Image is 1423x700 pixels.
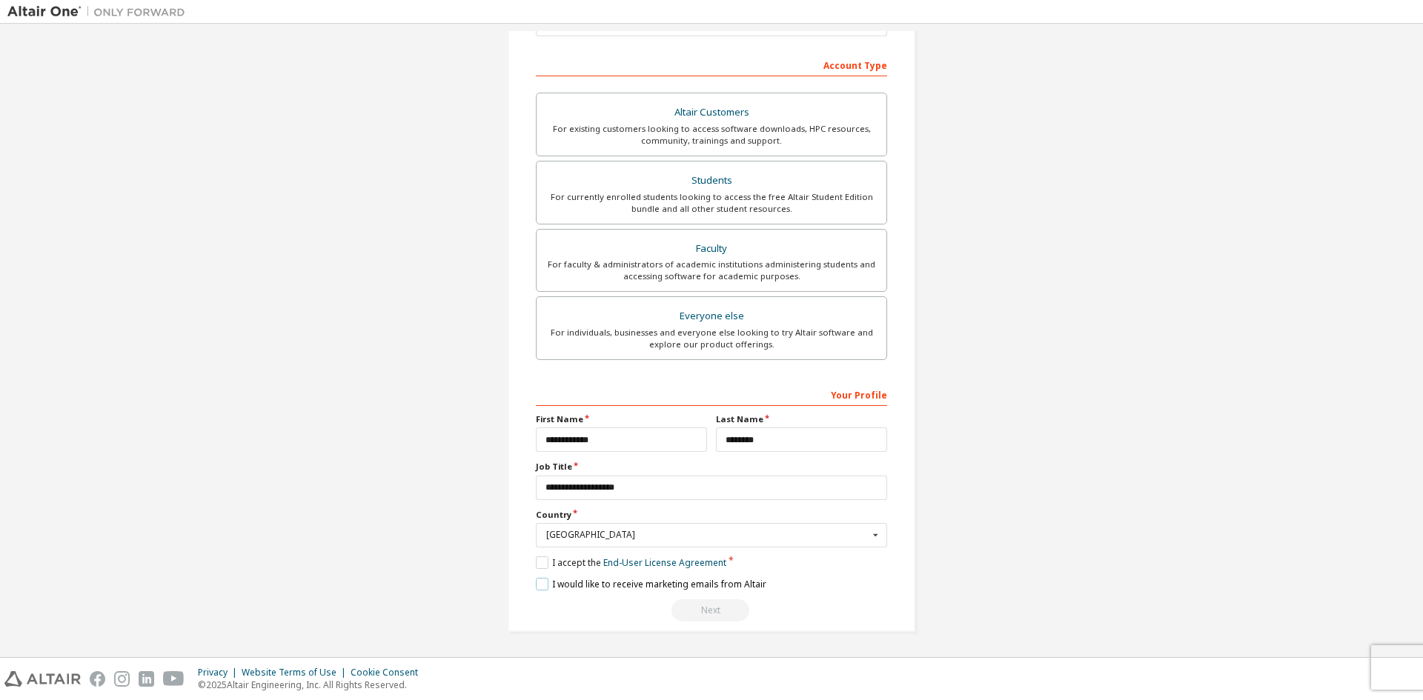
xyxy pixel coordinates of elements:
[545,259,878,282] div: For faculty & administrators of academic institutions administering students and accessing softwa...
[716,413,887,425] label: Last Name
[546,530,869,539] div: [GEOGRAPHIC_DATA]
[90,671,105,687] img: facebook.svg
[536,461,887,473] label: Job Title
[545,239,878,259] div: Faculty
[536,578,766,590] label: I would like to receive marketing emails from Altair
[536,53,887,76] div: Account Type
[536,413,707,425] label: First Name
[545,327,878,350] div: For individuals, businesses and everyone else looking to try Altair software and explore our prod...
[536,509,887,521] label: Country
[545,306,878,327] div: Everyone else
[545,102,878,123] div: Altair Customers
[545,191,878,215] div: For currently enrolled students looking to access the free Altair Student Edition bundle and all ...
[7,4,193,19] img: Altair One
[536,599,887,621] div: Email already exists
[139,671,154,687] img: linkedin.svg
[603,556,726,569] a: End-User License Agreement
[198,679,427,691] p: © 2025 Altair Engineering, Inc. All Rights Reserved.
[351,667,427,679] div: Cookie Consent
[4,671,81,687] img: altair_logo.svg
[163,671,185,687] img: youtube.svg
[536,556,726,569] label: I accept the
[198,667,242,679] div: Privacy
[536,382,887,406] div: Your Profile
[545,170,878,191] div: Students
[545,123,878,147] div: For existing customers looking to access software downloads, HPC resources, community, trainings ...
[242,667,351,679] div: Website Terms of Use
[114,671,130,687] img: instagram.svg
